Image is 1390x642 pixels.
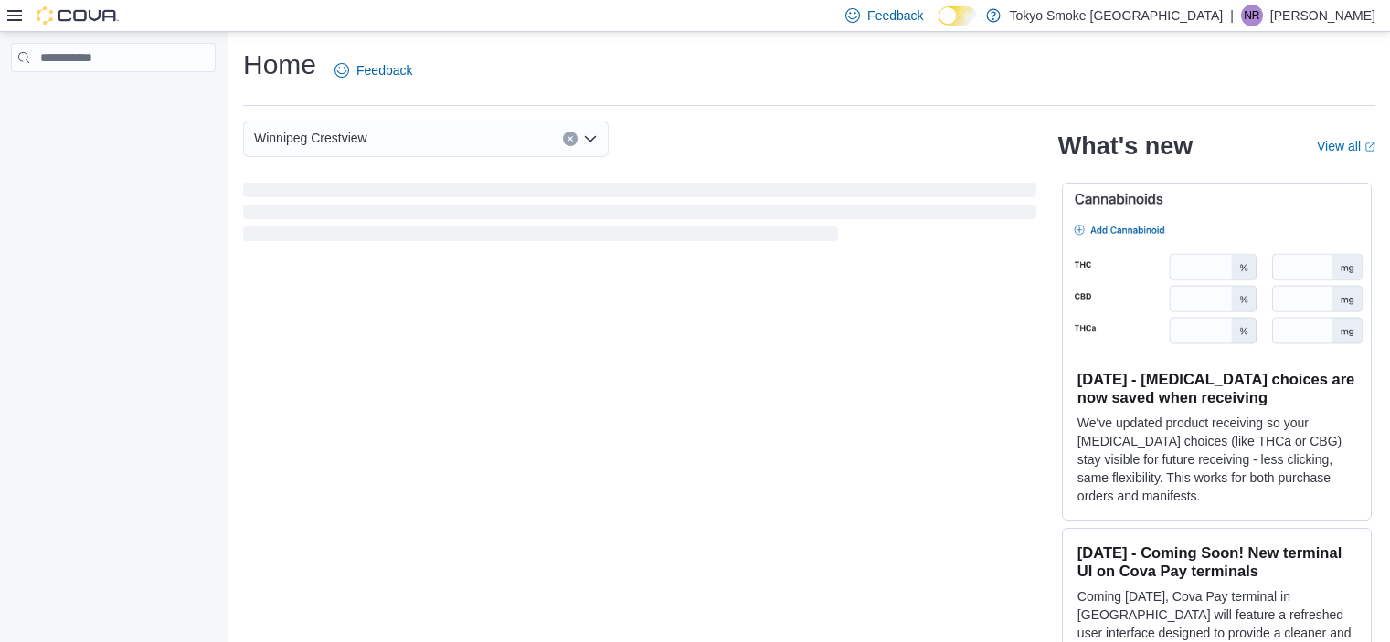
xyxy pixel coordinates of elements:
[1241,5,1263,26] div: Nicole Rusnak
[356,61,412,79] span: Feedback
[254,127,367,149] span: Winnipeg Crestview
[11,76,216,120] nav: Complex example
[1364,142,1375,153] svg: External link
[1317,139,1375,153] a: View allExternal link
[1010,5,1224,26] p: Tokyo Smoke [GEOGRAPHIC_DATA]
[327,52,419,89] a: Feedback
[1270,5,1375,26] p: [PERSON_NAME]
[1077,370,1356,406] h3: [DATE] - [MEDICAL_DATA] choices are now saved when receiving
[243,47,316,83] h1: Home
[939,6,977,26] input: Dark Mode
[563,132,578,146] button: Clear input
[1077,414,1356,505] p: We've updated product receiving so your [MEDICAL_DATA] choices (like THCa or CBG) stay visible fo...
[1077,543,1356,580] h3: [DATE] - Coming Soon! New terminal UI on Cova Pay terminals
[583,132,598,146] button: Open list of options
[37,6,119,25] img: Cova
[1244,5,1259,26] span: NR
[1230,5,1234,26] p: |
[1058,132,1193,161] h2: What's new
[867,6,923,25] span: Feedback
[243,186,1036,245] span: Loading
